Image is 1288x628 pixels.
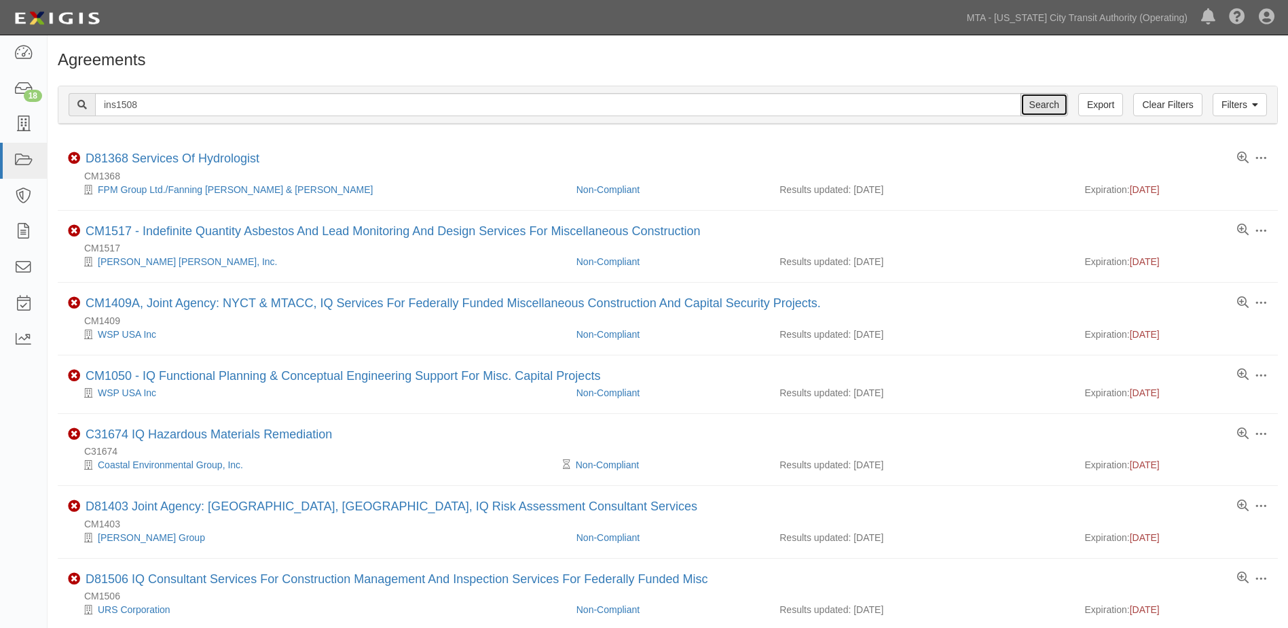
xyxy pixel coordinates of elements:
div: C31674 IQ Hazardous Materials Remediation [86,428,332,442]
a: Non-Compliant [576,459,639,470]
a: Clear Filters [1133,93,1202,116]
span: [DATE] [1130,256,1160,267]
a: D81368 Services Of Hydrologist [86,152,259,165]
div: URS Corporation [68,603,566,616]
div: Expiration: [1084,183,1267,196]
div: FPM Group Ltd./Fanning Phillips & Molnar [68,183,566,196]
h1: Agreements [58,51,1278,69]
a: View results summary [1237,369,1249,381]
a: D81403 Joint Agency: [GEOGRAPHIC_DATA], [GEOGRAPHIC_DATA], IQ Risk Assessment Consultant Services [86,500,697,513]
div: Results updated: [DATE] [779,531,1064,544]
div: CM1050 - IQ Functional Planning & Conceptual Engineering Support For Misc. Capital Projects [86,369,600,384]
div: CM1409 [68,314,1278,328]
div: Results updated: [DATE] [779,255,1064,268]
div: Expiration: [1084,603,1267,616]
span: [DATE] [1130,329,1160,340]
div: Parsons Brinckerhoff, Inc. [68,255,566,268]
i: Non-Compliant [68,428,80,440]
a: View results summary [1237,152,1249,164]
div: Expiration: [1084,255,1267,268]
a: View results summary [1237,572,1249,585]
i: Non-Compliant [68,152,80,164]
a: FPM Group Ltd./Fanning [PERSON_NAME] & [PERSON_NAME] [98,184,373,195]
div: CM1506 [68,589,1278,603]
a: [PERSON_NAME] [PERSON_NAME], Inc. [98,256,278,267]
a: Non-Compliant [576,256,640,267]
a: CM1517 - Indefinite Quantity Asbestos And Lead Monitoring And Design Services For Miscellaneous C... [86,224,700,238]
div: WSP USA Inc [68,328,566,341]
div: Louis Berger Group [68,531,566,544]
div: D81506 IQ Consultant Services For Construction Management And Inspection Services For Federally F... [86,572,707,587]
input: Search [1020,93,1068,116]
i: Pending Review [563,460,570,470]
span: [DATE] [1130,604,1160,615]
div: CM1517 - Indefinite Quantity Asbestos And Lead Monitoring And Design Services For Miscellaneous C... [86,224,700,239]
a: Non-Compliant [576,532,640,543]
div: CM1403 [68,517,1278,531]
a: Non-Compliant [576,387,640,398]
a: CM1050 - IQ Functional Planning & Conceptual Engineering Support For Misc. Capital Projects [86,369,600,383]
div: Results updated: [DATE] [779,458,1064,472]
div: Results updated: [DATE] [779,603,1064,616]
img: logo-5460c22ac91f19d4615b14bd174203de0afe785f0fc80cf4dbbc73dc1793850b.png [10,6,104,31]
a: Non-Compliant [576,604,640,615]
a: Coastal Environmental Group, Inc. [98,459,243,470]
div: Expiration: [1084,328,1267,341]
div: Expiration: [1084,386,1267,400]
i: Non-Compliant [68,370,80,382]
a: Non-Compliant [576,329,640,340]
i: Non-Compliant [68,225,80,237]
a: WSP USA Inc [98,387,156,398]
a: CM1409A, Joint Agency: NYCT & MTACC, IQ Services For Federally Funded Miscellaneous Construction ... [86,296,821,310]
div: Results updated: [DATE] [779,183,1064,196]
i: Non-Compliant [68,297,80,309]
input: Search [95,93,1021,116]
i: Help Center - Complianz [1229,10,1245,26]
a: View results summary [1237,500,1249,512]
span: [DATE] [1130,387,1160,398]
div: 18 [24,90,42,102]
span: [DATE] [1130,184,1160,195]
a: Non-Compliant [576,184,640,195]
div: D81368 Services Of Hydrologist [86,152,259,167]
a: Export [1078,93,1123,116]
div: WSP USA Inc [68,386,566,400]
a: View results summary [1237,297,1249,309]
a: URS Corporation [98,604,170,615]
div: Results updated: [DATE] [779,386,1064,400]
div: CM1368 [68,169,1278,183]
a: View results summary [1237,428,1249,440]
div: Expiration: [1084,531,1267,544]
a: WSP USA Inc [98,329,156,340]
div: Coastal Environmental Group, Inc. [68,458,566,472]
i: Non-Compliant [68,500,80,512]
span: [DATE] [1130,532,1160,543]
div: CM1409A, Joint Agency: NYCT & MTACC, IQ Services For Federally Funded Miscellaneous Construction ... [86,296,821,311]
a: C31674 IQ Hazardous Materials Remediation [86,428,332,441]
i: Non-Compliant [68,573,80,585]
div: CM1517 [68,241,1278,255]
div: C31674 [68,444,1278,458]
a: Filters [1213,93,1267,116]
a: MTA - [US_STATE] City Transit Authority (Operating) [960,4,1194,31]
div: Results updated: [DATE] [779,328,1064,341]
div: D81403 Joint Agency: NYCT, MNRR, IQ Risk Assessment Consultant Services [86,500,697,514]
span: [DATE] [1130,459,1160,470]
a: [PERSON_NAME] Group [98,532,205,543]
a: D81506 IQ Consultant Services For Construction Management And Inspection Services For Federally F... [86,572,707,586]
a: View results summary [1237,224,1249,237]
div: Expiration: [1084,458,1267,472]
